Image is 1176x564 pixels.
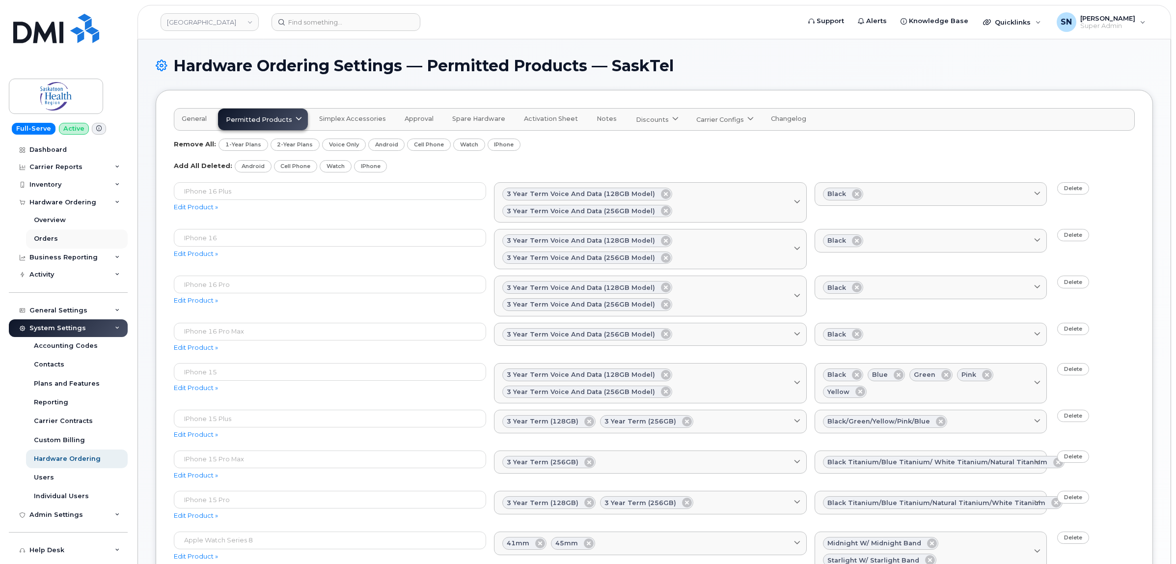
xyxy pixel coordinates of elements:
span: 41mm [507,538,529,548]
a: 1-Year Plans [219,139,268,151]
a: General [174,109,214,130]
a: Cell Phone [274,160,318,172]
a: iPhone [488,139,521,151]
a: Black Titanium/Blue Titanium/ White Titanium/Natural Titanium [815,451,1047,474]
a: Android [368,139,405,151]
a: Black [815,276,1047,299]
span: 3 Year Term (256GB) [507,457,578,467]
span: Black Titanium/Blue Titanium/Natural Titanium/White Titanium [827,498,1045,508]
strong: Add All Deleted: [174,162,232,169]
a: Watch [320,160,352,172]
span: Simplex Accessories [319,115,386,123]
span: 3 Year Term Voice and Data (128GB model) [507,236,655,245]
a: Delete [1057,323,1089,335]
span: Approval [405,115,434,123]
span: General [182,115,207,123]
a: Activation Sheet [517,109,585,130]
a: 3 Year Term Voice and Data (128GB model)3 Year Term Voice and Data (256GB model) [494,363,806,403]
a: Android [235,160,272,172]
a: 3 Year Term Voice and Data (128GB model)3 Year Term Voice and Data (256GB model) [494,229,806,269]
iframe: Messenger Launcher [1133,521,1169,557]
span: 45mm [555,538,578,548]
a: Edit Product » [174,384,218,392]
a: Delete [1057,532,1089,544]
a: Watch [453,139,485,151]
a: Edit Product » [174,203,218,211]
a: Delete [1057,451,1089,463]
span: Black [827,236,846,245]
a: 3 Year Term (128GB)3 Year Term (256GB) [494,491,806,514]
span: 3 Year Term Voice and Data (256GB model) [507,300,655,309]
span: Midnight w/ Midnight Band [827,538,921,548]
a: Edit Product » [174,343,218,351]
a: Edit Product » [174,296,218,304]
a: Delete [1057,229,1089,241]
a: Delete [1057,363,1089,375]
span: 3 Year Term Voice and Data (128GB model) [507,283,655,292]
a: Delete [1057,410,1089,422]
span: Black [827,370,846,379]
span: 3 Year Term Voice and Data (256GB model) [507,387,655,396]
span: Notes [597,115,617,123]
a: 2-Year Plans [271,139,320,151]
span: Changelog [771,115,806,123]
a: Delete [1057,182,1089,195]
a: Voice Only [322,139,366,151]
a: Cell Phone [407,139,451,151]
a: Spare Hardware [445,109,513,130]
span: 3 Year Term (128GB) [507,417,578,426]
span: Black/Green/Yellow/Pink/Blue [827,417,930,426]
span: Activation Sheet [524,115,578,123]
a: iPhone [354,160,387,172]
h1: Hardware Ordering Settings — Permitted Products — SaskTel [156,57,1153,74]
a: 41mm45mm [494,532,806,555]
a: 3 Year Term (256GB) [494,451,806,474]
a: Edit Product » [174,471,218,479]
a: Edit Product » [174,250,218,257]
a: Edit Product » [174,511,218,519]
span: Black Titanium/Blue Titanium/ White Titanium/Natural Titanium [827,457,1047,467]
a: Edit Product » [174,552,218,560]
span: 3 Year Term (256GB) [604,417,676,426]
span: Black [827,283,846,292]
span: 3 Year Term Voice and Data (128GB model) [507,370,655,379]
span: Black [827,330,846,339]
a: Delete [1057,276,1089,288]
a: Black/Green/Yellow/Pink/Blue [815,410,1047,433]
span: Permitted Products [226,115,292,124]
a: Black Titanium/Blue Titanium/Natural Titanium/White Titanium [815,491,1047,514]
span: Discounts [636,115,669,124]
span: Spare Hardware [452,115,505,123]
a: 3 Year Term Voice and Data (256GB model) [494,323,806,346]
a: Edit Product » [174,430,218,438]
a: Simplex Accessories [312,109,393,130]
a: BlackBlueGreenPinkYellow [815,363,1047,403]
span: Blue [872,370,888,379]
a: Black [815,323,1047,346]
span: Carrier Configs [696,115,744,124]
a: Permitted Products [218,109,308,130]
a: Black [815,229,1047,253]
a: 3 Year Term Voice and Data (128GB model)3 Year Term Voice and Data (256GB model) [494,182,806,223]
span: Pink [961,370,976,379]
a: Delete [1057,491,1089,503]
a: Black [815,182,1047,206]
span: 3 Year Term Voice and Data (256GB model) [507,330,655,339]
a: Changelog [764,109,814,130]
span: 3 Year Term (128GB) [507,498,578,508]
span: Yellow [827,387,849,396]
a: Discounts [628,109,684,130]
span: 3 Year Term Voice and Data (256GB model) [507,206,655,216]
span: 3 Year Term Voice and Data (256GB model) [507,253,655,262]
a: Notes [589,109,624,130]
span: 3 Year Term Voice and Data (128GB model) [507,189,655,198]
strong: Remove All: [174,140,216,148]
a: 3 Year Term Voice and Data (128GB model)3 Year Term Voice and Data (256GB model) [494,276,806,316]
span: 3 Year Term (256GB) [604,498,676,508]
a: Carrier Configs [688,109,760,130]
span: Black [827,189,846,198]
span: Green [914,370,935,379]
a: Approval [397,109,441,130]
a: 3 Year Term (128GB)3 Year Term (256GB) [494,410,806,433]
